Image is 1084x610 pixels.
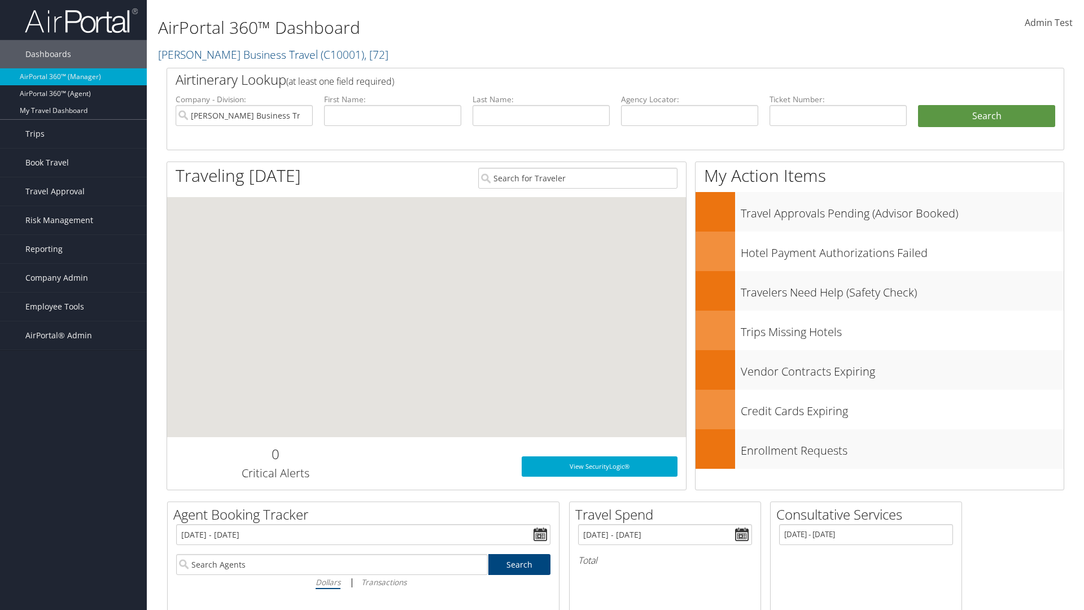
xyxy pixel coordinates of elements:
i: Transactions [361,577,406,587]
div: | [176,575,550,589]
span: Risk Management [25,206,93,234]
h3: Critical Alerts [176,465,375,481]
a: Travelers Need Help (Safety Check) [696,271,1064,311]
span: Trips [25,120,45,148]
span: Employee Tools [25,293,84,321]
h3: Credit Cards Expiring [741,398,1064,419]
span: Travel Approval [25,177,85,206]
h2: Travel Spend [575,505,760,524]
span: Reporting [25,235,63,263]
span: ( C10001 ) [321,47,364,62]
a: Admin Test [1025,6,1073,41]
h1: My Action Items [696,164,1064,188]
h2: Airtinerary Lookup [176,70,981,89]
h2: Consultative Services [776,505,961,524]
a: Travel Approvals Pending (Advisor Booked) [696,192,1064,232]
label: First Name: [324,94,461,105]
label: Agency Locator: [621,94,758,105]
h2: Agent Booking Tracker [173,505,559,524]
label: Company - Division: [176,94,313,105]
span: Dashboards [25,40,71,68]
span: (at least one field required) [286,75,394,88]
a: Hotel Payment Authorizations Failed [696,232,1064,271]
label: Last Name: [473,94,610,105]
a: Search [488,554,551,575]
input: Search for Traveler [478,168,677,189]
label: Ticket Number: [770,94,907,105]
a: View SecurityLogic® [522,456,677,477]
h6: Total [578,554,752,567]
h1: AirPortal 360™ Dashboard [158,16,768,40]
h1: Traveling [DATE] [176,164,301,188]
span: AirPortal® Admin [25,321,92,350]
a: Credit Cards Expiring [696,390,1064,429]
h2: 0 [176,445,375,464]
h3: Enrollment Requests [741,437,1064,459]
h3: Travel Approvals Pending (Advisor Booked) [741,200,1064,221]
h3: Travelers Need Help (Safety Check) [741,279,1064,300]
a: Trips Missing Hotels [696,311,1064,350]
span: Admin Test [1025,16,1073,29]
a: Enrollment Requests [696,429,1064,469]
span: Book Travel [25,149,69,177]
i: Dollars [316,577,340,587]
img: airportal-logo.png [25,7,138,34]
h3: Hotel Payment Authorizations Failed [741,239,1064,261]
span: Company Admin [25,264,88,292]
button: Search [918,105,1055,128]
span: , [ 72 ] [364,47,388,62]
input: Search Agents [176,554,488,575]
h3: Vendor Contracts Expiring [741,358,1064,380]
h3: Trips Missing Hotels [741,319,1064,340]
a: Vendor Contracts Expiring [696,350,1064,390]
a: [PERSON_NAME] Business Travel [158,47,388,62]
